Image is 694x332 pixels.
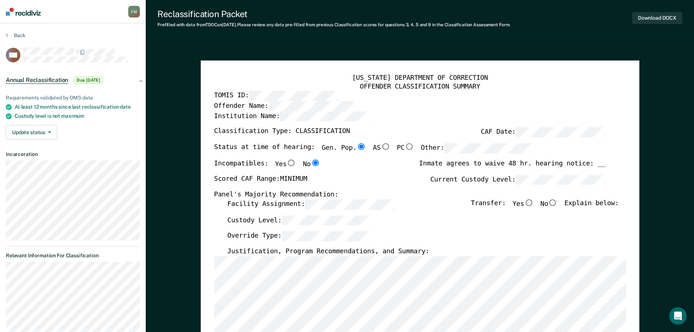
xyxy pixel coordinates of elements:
[15,113,140,119] div: Custody level is not
[214,175,307,185] label: Scored CAF Range: MINIMUM
[310,159,320,166] input: No
[481,127,605,137] label: CAF Date:
[74,77,103,84] span: Due [DATE]
[214,127,350,137] label: Classification Type: CLASSIFICATION
[632,12,682,24] button: Download DOCX
[669,307,687,325] div: Open Intercom Messenger
[430,175,605,185] label: Current Custody Level:
[6,77,68,84] span: Annual Reclassification
[540,199,558,210] label: No
[227,247,429,256] label: Justification, Program Recommendations, and Summary:
[397,143,414,153] label: PC
[303,159,320,169] label: No
[421,143,534,153] label: Other:
[6,8,41,16] img: Recidiviz
[444,143,534,153] input: Other:
[321,143,366,153] label: Gen. Pop.
[128,6,140,17] button: FM
[6,32,26,39] button: Back
[157,9,510,19] div: Reclassification Packet
[15,104,140,110] div: At least 12 months since last reclassification
[356,143,366,150] input: Gen. Pop.
[120,104,130,110] span: date
[61,113,84,119] span: maximum
[6,151,140,157] dt: Incarceration
[524,199,533,206] input: Yes
[282,231,371,242] input: Override Type:
[373,143,390,153] label: AS
[419,159,605,175] div: Inmate agrees to waive 48 hr. hearing notice: __
[214,101,358,112] label: Offender Name:
[6,95,140,101] div: Requirements validated by OMS data
[471,199,619,215] div: Transfer: Explain below:
[249,91,338,101] input: TOMIS ID:
[214,112,369,122] label: Institution Name:
[157,22,510,27] div: Prefilled with data from TDOC on [DATE] . Please review any data pre-filled from previous Classif...
[227,199,394,210] label: Facility Assignment:
[404,143,414,150] input: PC
[214,191,605,199] div: Panel's Majority Recommendation:
[214,82,626,91] div: OFFENDER CLASSIFICATION SUMMARY
[214,74,626,83] div: [US_STATE] DEPARTMENT OF CORRECTION
[282,215,371,226] input: Custody Level:
[380,143,390,150] input: AS
[280,112,369,122] input: Institution Name:
[227,215,371,226] label: Custody Level:
[548,199,557,206] input: No
[305,199,395,210] input: Facility Assignment:
[275,159,296,169] label: Yes
[268,101,358,112] input: Offender Name:
[286,159,296,166] input: Yes
[515,127,605,137] input: CAF Date:
[128,6,140,17] div: F M
[512,199,533,210] label: Yes
[227,231,371,242] label: Override Type:
[6,253,140,259] dt: Relevant Information For Classification
[214,159,320,175] div: Incompatibles:
[214,91,338,101] label: TOMIS ID:
[214,143,534,159] div: Status at time of hearing:
[515,175,605,185] input: Current Custody Level:
[6,125,57,140] button: Update status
